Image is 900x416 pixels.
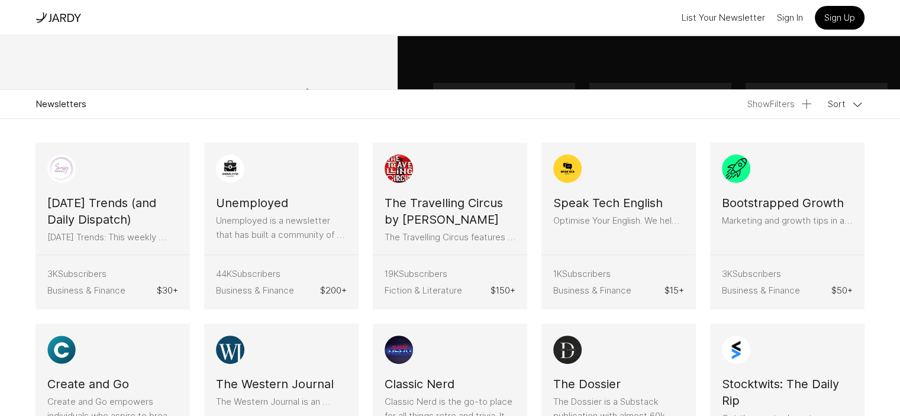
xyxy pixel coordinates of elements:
[385,376,454,392] h3: Classic Nerd
[47,195,178,228] h3: [DATE] Trends (and Daily Dispatch)
[216,376,334,392] h3: The Western Journal
[47,376,129,392] h3: Create and Go
[831,283,853,298] span: $ 50 +
[36,83,362,204] div: Reach new customers and scale your brand in a single click. The one-stop shop for newsletter spon...
[722,267,781,281] span: 3K Subscribers
[385,230,515,244] p: The Travelling Circus features serial fiction by multi-award-winning, best-selling author [PERSON...
[36,143,190,309] button: Tuesday Trends (and Daily Dispatch) logo [DATE] Trends (and Daily Dispatch) [DATE] Trends: This w...
[828,97,864,111] button: Sort
[722,195,844,211] h3: Bootstrapped Growth
[553,283,631,298] span: Business & Finance
[385,283,462,298] span: Fiction & Literature
[216,283,294,298] span: Business & Finance
[157,283,178,298] span: $ 30 +
[722,376,853,409] h3: Stocktwits: The Daily Rip
[47,154,76,183] img: Tuesday Trends (and Daily Dispatch) logo
[815,6,864,30] a: Sign Up
[553,267,611,281] span: 1K Subscribers
[36,97,86,111] p: Newsletters
[47,11,81,24] img: tatem logo
[722,154,750,183] img: Bootstrapped Growth logo
[47,283,125,298] span: Business & Finance
[216,154,244,183] img: Unemployed logo
[216,267,280,281] span: 44K Subscribers
[373,143,527,309] button: The Travelling Circus by Mark Watson logo The Travelling Circus by [PERSON_NAME] The Travelling C...
[491,283,515,298] span: $ 150 +
[722,214,853,228] p: Marketing and growth tips in a 2 minute read. Easy ‘How-to’ guides, examples and time saving tool...
[216,336,244,364] img: The Western Journal logo
[216,214,347,242] p: Unemployed is a newsletter that has built a community of students and new grads who receive the b...
[320,283,347,298] span: $ 200 +
[385,195,515,228] h3: The Travelling Circus by [PERSON_NAME]
[553,376,621,392] h3: The Dossier
[541,143,696,309] button: Speak Tech English logo Speak Tech English Optimise Your English. We help thousands of tech profe...
[664,283,684,298] span: $ 15 +
[36,83,362,175] h1: Meet the new way to build awareness and acquire leads.
[216,395,347,409] p: The Western Journal is an online media publication and streaming service that creates educating, ...
[682,8,765,27] button: List Your Newsletter
[47,336,76,364] img: Create and Go logo
[747,97,814,111] button: ShowFilters
[385,154,413,183] img: The Travelling Circus by Mark Watson logo
[216,195,288,211] h3: Unemployed
[722,283,800,298] span: Business & Finance
[553,154,582,183] img: Speak Tech English logo
[777,8,803,27] a: Sign In
[385,267,447,281] span: 19K Subscribers
[722,336,750,364] img: Stocktwits: The Daily Rip logo
[204,143,359,309] button: Unemployed logo Unemployed Unemployed is a newsletter that has built a community of students and ...
[47,230,178,244] p: [DATE] Trends: This weekly email is the one readers make time for. It delivers early product tren...
[553,195,663,211] h3: Speak Tech English
[47,267,107,281] span: 3K Subscribers
[553,214,684,228] p: Optimise Your English. We help thousands of tech professionals build a modern business vocabulary...
[553,336,582,364] img: The Dossier logo
[710,143,864,309] button: Bootstrapped Growth logo Bootstrapped Growth Marketing and growth tips in a 2 minute read. Easy ‘...
[385,336,413,364] img: Classic Nerd logo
